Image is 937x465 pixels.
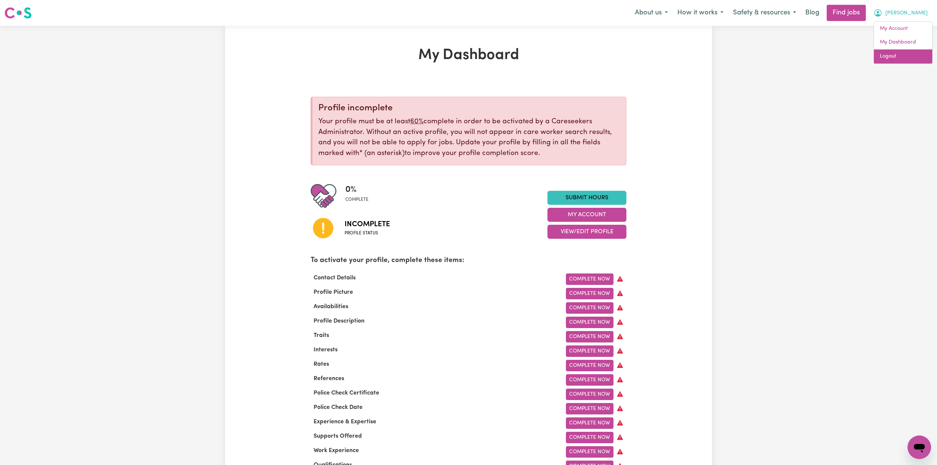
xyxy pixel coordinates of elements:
p: Your profile must be at least complete in order to be activated by a Careseekers Administrator. W... [318,117,620,159]
a: Complete Now [566,403,613,414]
span: Experience & Expertise [311,419,379,425]
a: Complete Now [566,360,613,371]
button: View/Edit Profile [547,225,626,239]
p: To activate your profile, complete these items: [311,255,626,266]
span: Traits [311,333,332,338]
a: Complete Now [566,446,613,458]
button: How it works [673,5,728,21]
span: Contact Details [311,275,359,281]
a: Find jobs [827,5,866,21]
button: About us [630,5,673,21]
a: My Account [874,22,932,36]
button: My Account [547,208,626,222]
a: Complete Now [566,389,613,400]
span: Police Check Certificate [311,390,382,396]
span: Interests [311,347,340,353]
a: Logout [874,49,932,63]
div: My Account [874,21,933,64]
a: Complete Now [566,331,613,342]
button: Safety & resources [728,5,801,21]
span: Profile Description [311,318,367,324]
a: My Dashboard [874,35,932,49]
span: Availabilities [311,304,351,310]
span: Profile Picture [311,289,356,295]
span: [PERSON_NAME] [885,9,928,17]
span: Work Experience [311,448,362,454]
span: Incomplete [345,219,390,230]
a: Complete Now [566,288,613,299]
span: 0 % [345,183,369,196]
button: My Account [869,5,933,21]
span: Police Check Date [311,404,366,410]
a: Complete Now [566,432,613,443]
span: Rates [311,361,332,367]
a: Complete Now [566,273,613,285]
span: Profile status [345,230,390,237]
span: References [311,376,347,382]
a: Complete Now [566,317,613,328]
a: Blog [801,5,824,21]
u: 60% [410,118,423,125]
span: complete [345,196,369,203]
a: Complete Now [566,302,613,314]
iframe: Button to launch messaging window [907,435,931,459]
a: Submit Hours [547,191,626,205]
a: Complete Now [566,374,613,386]
span: Supports Offered [311,433,365,439]
a: Complete Now [566,345,613,357]
a: Complete Now [566,417,613,429]
h1: My Dashboard [311,46,626,64]
div: Profile incomplete [318,103,620,114]
a: Careseekers logo [4,4,32,21]
span: an asterisk [359,150,405,157]
img: Careseekers logo [4,6,32,20]
div: Profile completeness: 0% [345,183,374,209]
